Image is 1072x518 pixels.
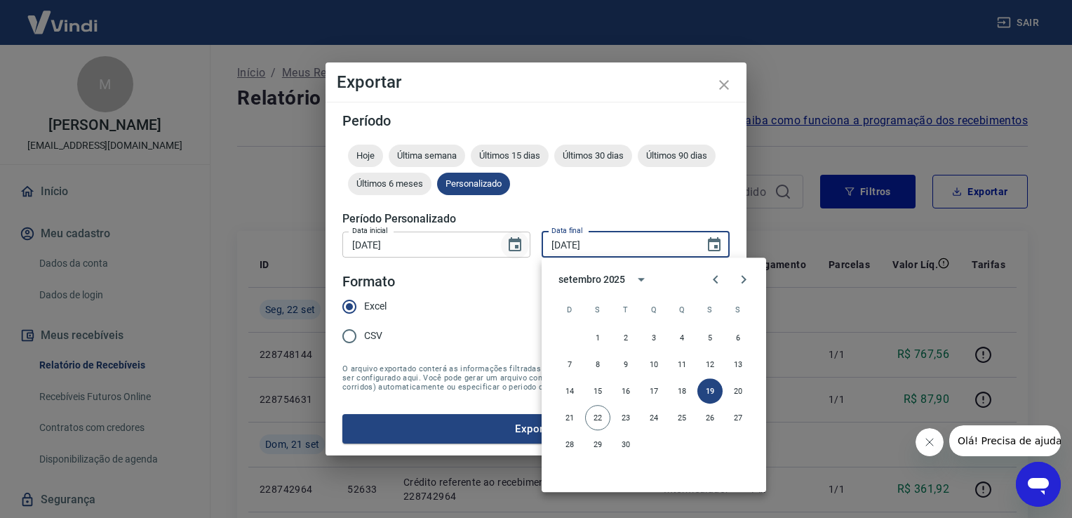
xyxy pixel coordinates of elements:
[542,232,695,258] input: DD/MM/YYYY
[916,428,944,456] iframe: Fechar mensagem
[342,114,730,128] h5: Período
[725,378,751,404] button: 20
[629,267,653,291] button: calendar view is open, switch to year view
[348,173,431,195] div: Últimos 6 meses
[471,150,549,161] span: Últimos 15 dias
[669,325,695,350] button: 4
[342,232,495,258] input: DD/MM/YYYY
[389,150,465,161] span: Última semana
[949,425,1061,456] iframe: Mensagem da empresa
[364,299,387,314] span: Excel
[669,405,695,430] button: 25
[613,295,638,324] span: terça-feira
[669,378,695,404] button: 18
[558,272,625,287] div: setembro 2025
[557,295,582,324] span: domingo
[585,325,610,350] button: 1
[348,178,431,189] span: Últimos 6 meses
[8,10,118,21] span: Olá! Precisa de ajuda?
[348,145,383,167] div: Hoje
[557,405,582,430] button: 21
[641,295,666,324] span: quarta-feira
[613,325,638,350] button: 2
[389,145,465,167] div: Última semana
[585,432,610,457] button: 29
[557,378,582,404] button: 14
[585,405,610,430] button: 22
[342,212,730,226] h5: Período Personalizado
[348,150,383,161] span: Hoje
[641,352,666,377] button: 10
[730,265,758,293] button: Next month
[585,295,610,324] span: segunda-feira
[702,265,730,293] button: Previous month
[585,378,610,404] button: 15
[551,225,583,236] label: Data final
[725,405,751,430] button: 27
[613,378,638,404] button: 16
[557,352,582,377] button: 7
[707,68,741,102] button: close
[641,325,666,350] button: 3
[613,432,638,457] button: 30
[554,150,632,161] span: Últimos 30 dias
[638,150,716,161] span: Últimos 90 dias
[641,405,666,430] button: 24
[697,325,723,350] button: 5
[669,295,695,324] span: quinta-feira
[554,145,632,167] div: Últimos 30 dias
[337,74,735,91] h4: Exportar
[471,145,549,167] div: Últimos 15 dias
[669,352,695,377] button: 11
[697,405,723,430] button: 26
[585,352,610,377] button: 8
[1016,462,1061,507] iframe: Botão para abrir a janela de mensagens
[437,173,510,195] div: Personalizado
[613,405,638,430] button: 23
[697,352,723,377] button: 12
[700,231,728,259] button: Choose date, selected date is 19 de set de 2025
[641,378,666,404] button: 17
[557,432,582,457] button: 28
[725,295,751,324] span: sábado
[352,225,388,236] label: Data inicial
[364,328,382,343] span: CSV
[501,231,529,259] button: Choose date, selected date is 19 de set de 2025
[613,352,638,377] button: 9
[437,178,510,189] span: Personalizado
[342,364,730,392] span: O arquivo exportado conterá as informações filtradas na tela anterior com exceção do período que ...
[697,378,723,404] button: 19
[638,145,716,167] div: Últimos 90 dias
[725,325,751,350] button: 6
[342,272,395,292] legend: Formato
[725,352,751,377] button: 13
[697,295,723,324] span: sexta-feira
[342,414,730,444] button: Exportar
